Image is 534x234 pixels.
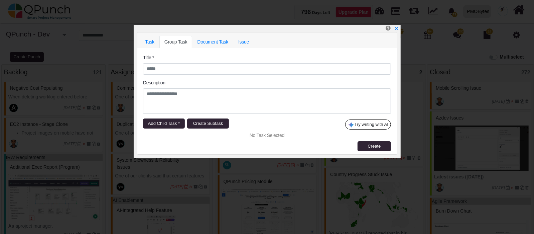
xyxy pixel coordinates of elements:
[140,36,159,48] a: Task
[358,141,391,151] button: Create
[143,132,391,139] div: No Task Selected
[233,36,254,48] a: Issue
[143,119,185,129] button: Add Child Task *
[143,79,391,88] legend: Description
[345,120,391,130] button: Try writing with AI
[394,26,399,31] svg: x
[187,119,229,129] button: Create Subtask
[386,25,391,31] i: Create Punch
[368,144,381,149] span: Create
[159,36,192,48] a: Group Task
[192,36,233,48] a: Document Task
[348,122,355,128] img: google-gemini-icon.8b74464.png
[193,121,223,126] span: Create Subtask
[143,54,391,63] legend: Title *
